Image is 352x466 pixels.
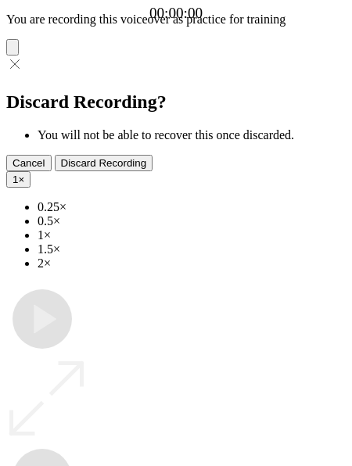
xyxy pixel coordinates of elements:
button: Cancel [6,155,52,171]
li: 1.5× [38,242,346,256]
li: 0.25× [38,200,346,214]
h2: Discard Recording? [6,91,346,113]
button: Discard Recording [55,155,153,171]
li: 2× [38,256,346,271]
li: 1× [38,228,346,242]
p: You are recording this voiceover as practice for training [6,13,346,27]
button: 1× [6,171,31,188]
a: 00:00:00 [149,5,203,22]
li: You will not be able to recover this once discarded. [38,128,346,142]
li: 0.5× [38,214,346,228]
span: 1 [13,174,18,185]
